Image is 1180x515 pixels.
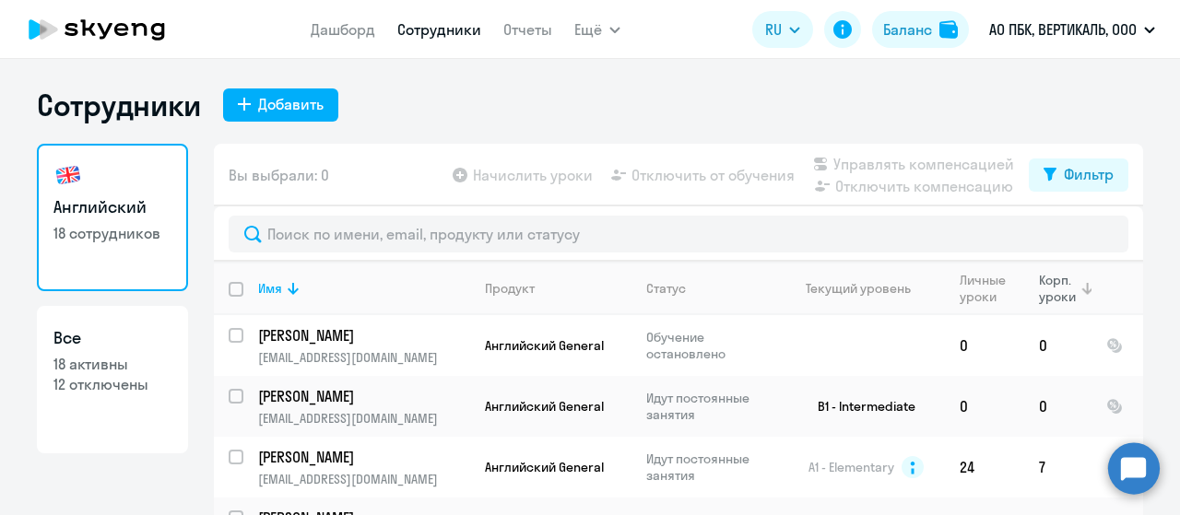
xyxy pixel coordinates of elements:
[1024,315,1091,376] td: 0
[1029,158,1128,192] button: Фильтр
[646,329,773,362] p: Обучение остановлено
[53,160,83,190] img: english
[485,398,604,415] span: Английский General
[960,272,1023,305] div: Личные уроки
[229,216,1128,252] input: Поиск по имени, email, продукту или статусу
[883,18,932,41] div: Баланс
[258,386,469,406] a: [PERSON_NAME]
[752,11,813,48] button: RU
[258,386,466,406] p: [PERSON_NAME]
[945,437,1024,497] td: 24
[258,471,469,487] p: [EMAIL_ADDRESS][DOMAIN_NAME]
[1024,437,1091,497] td: 7
[258,93,324,115] div: Добавить
[53,195,171,219] h3: Английский
[258,325,469,345] a: [PERSON_NAME]
[574,11,620,48] button: Ещё
[223,88,338,122] button: Добавить
[485,280,631,297] div: Продукт
[258,325,466,345] p: [PERSON_NAME]
[1024,376,1091,437] td: 0
[258,447,469,467] a: [PERSON_NAME]
[311,20,375,39] a: Дашборд
[945,376,1024,437] td: 0
[397,20,481,39] a: Сотрудники
[945,315,1024,376] td: 0
[808,459,894,475] span: A1 - Elementary
[939,20,958,39] img: balance
[485,459,604,475] span: Английский General
[574,18,602,41] span: Ещё
[53,326,171,350] h3: Все
[646,280,686,297] div: Статус
[646,280,773,297] div: Статус
[773,376,945,437] td: B1 - Intermediate
[485,337,604,354] span: Английский General
[646,390,773,423] p: Идут постоянные занятия
[53,374,171,394] p: 12 отключены
[258,410,469,427] p: [EMAIL_ADDRESS][DOMAIN_NAME]
[258,447,466,467] p: [PERSON_NAME]
[1039,272,1091,305] div: Корп. уроки
[258,349,469,366] p: [EMAIL_ADDRESS][DOMAIN_NAME]
[646,451,773,484] p: Идут постоянные занятия
[806,280,911,297] div: Текущий уровень
[229,164,329,186] span: Вы выбрали: 0
[1064,163,1114,185] div: Фильтр
[1039,272,1079,305] div: Корп. уроки
[258,280,282,297] div: Имя
[485,280,535,297] div: Продукт
[960,272,1011,305] div: Личные уроки
[37,306,188,453] a: Все18 активны12 отключены
[53,354,171,374] p: 18 активны
[37,87,201,123] h1: Сотрудники
[980,7,1164,52] button: АО ПБК, ВЕРТИКАЛЬ, ООО
[788,280,944,297] div: Текущий уровень
[765,18,782,41] span: RU
[872,11,969,48] button: Балансbalance
[53,223,171,243] p: 18 сотрудников
[258,280,469,297] div: Имя
[37,144,188,291] a: Английский18 сотрудников
[989,18,1137,41] p: АО ПБК, ВЕРТИКАЛЬ, ООО
[503,20,552,39] a: Отчеты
